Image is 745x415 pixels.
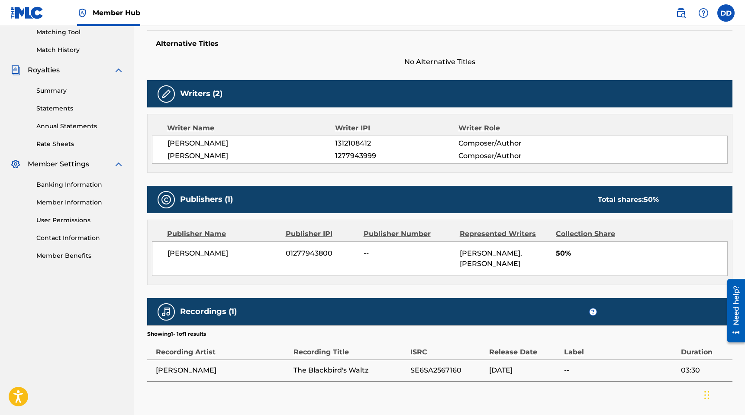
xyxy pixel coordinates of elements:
a: User Permissions [36,216,124,225]
img: Member Settings [10,159,21,169]
div: ISRC [410,338,485,357]
a: Summary [36,86,124,95]
span: [DATE] [489,365,559,376]
a: Annual Statements [36,122,124,131]
div: Release Date [489,338,559,357]
img: expand [113,159,124,169]
span: No Alternative Titles [147,57,732,67]
span: 01277943800 [286,248,357,259]
span: Royalties [28,65,60,75]
div: Writer IPI [335,123,458,133]
span: Composer/Author [458,151,571,161]
img: Royalties [10,65,21,75]
img: expand [113,65,124,75]
div: Publisher Number [364,229,453,239]
h5: Recordings (1) [180,307,237,317]
div: User Menu [717,4,735,22]
img: help [698,8,709,18]
a: Match History [36,45,124,55]
div: Represented Writers [460,229,549,239]
span: 03:30 [681,365,728,376]
span: Composer/Author [458,138,571,149]
a: Rate Sheets [36,139,124,149]
p: Showing 1 - 1 of 1 results [147,330,206,338]
div: Duration [681,338,728,357]
iframe: Resource Center [721,276,745,346]
span: The Blackbird's Waltz [293,365,406,376]
a: Public Search [672,4,690,22]
h5: Writers (2) [180,89,223,99]
div: Recording Title [293,338,406,357]
span: ? [590,308,597,315]
span: Member Hub [93,8,140,18]
div: Publisher IPI [286,229,357,239]
a: Banking Information [36,180,124,189]
div: Drag [704,382,710,408]
h5: Alternative Titles [156,39,724,48]
h5: Publishers (1) [180,195,233,204]
a: Matching Tool [36,28,124,37]
span: 50% [556,248,727,259]
span: 1312108412 [335,138,458,149]
img: Writers [161,89,171,99]
img: MLC Logo [10,6,44,19]
div: Recording Artist [156,338,289,357]
img: search [676,8,686,18]
span: [PERSON_NAME] [168,138,335,149]
div: Collection Share [556,229,640,239]
span: SE6SA2567160 [410,365,485,376]
span: [PERSON_NAME] [168,151,335,161]
div: Help [695,4,712,22]
a: Member Information [36,198,124,207]
a: Member Benefits [36,251,124,260]
span: [PERSON_NAME] [168,248,280,259]
span: 1277943999 [335,151,458,161]
div: Writer Name [167,123,335,133]
div: Publisher Name [167,229,279,239]
div: Writer Role [458,123,571,133]
span: [PERSON_NAME], [PERSON_NAME] [460,249,522,268]
span: -- [364,248,453,259]
span: [PERSON_NAME] [156,365,289,376]
img: Publishers [161,195,171,205]
span: -- [564,365,677,376]
div: Total shares: [598,195,659,205]
a: Statements [36,104,124,113]
span: 50 % [644,195,659,204]
span: Member Settings [28,159,89,169]
img: Recordings [161,307,171,317]
iframe: Chat Widget [702,373,745,415]
img: Top Rightsholder [77,8,87,18]
a: Contact Information [36,233,124,243]
div: Label [564,338,677,357]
